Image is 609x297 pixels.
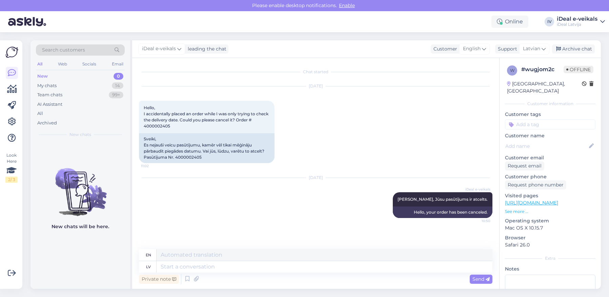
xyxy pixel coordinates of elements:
[37,101,62,108] div: AI Assistant
[114,73,123,80] div: 0
[5,46,18,59] img: Askly Logo
[505,111,595,118] p: Customer tags
[521,65,564,74] div: # wugjom2c
[37,92,62,98] div: Team chats
[552,44,595,54] div: Archive chat
[505,217,595,224] p: Operating system
[5,152,18,183] div: Look Here
[505,119,595,130] input: Add a tag
[507,80,582,95] div: [GEOGRAPHIC_DATA], [GEOGRAPHIC_DATA]
[139,69,492,75] div: Chat started
[465,218,490,223] span: 10:50
[142,45,176,53] span: iDeal e-veikals
[52,223,109,230] p: New chats will be here.
[69,132,91,138] span: New chats
[57,60,68,68] div: Web
[557,16,597,22] div: iDeal e-veikals
[37,110,43,117] div: All
[398,197,488,202] span: [PERSON_NAME], Jūsu pasūtījums ir atcelts.
[112,82,123,89] div: 14
[31,156,130,217] img: No chats
[146,261,151,273] div: lv
[337,2,357,8] span: Enable
[36,60,44,68] div: All
[505,173,595,180] p: Customer phone
[185,45,226,53] div: leading the chat
[505,265,595,273] p: Notes
[505,154,595,161] p: Customer email
[505,180,566,190] div: Request phone number
[505,224,595,232] p: Mac OS X 10.15.7
[505,192,595,199] p: Visited pages
[37,120,57,126] div: Archived
[495,45,517,53] div: Support
[393,206,492,218] div: Hello, your order has been canceled.
[557,16,605,27] a: iDeal e-veikalsiDeal Latvija
[523,45,540,53] span: Latvian
[505,255,595,261] div: Extra
[109,92,123,98] div: 99+
[431,45,457,53] div: Customer
[510,68,514,73] span: w
[139,133,275,163] div: Sveiki, Es nejauši veicu pasūtījumu, kamēr vēl tikai mēģināju pārbaudīt piegādes datumu. Vai jūs,...
[110,60,125,68] div: Email
[139,275,179,284] div: Private note
[491,16,528,28] div: Online
[505,234,595,241] p: Browser
[505,142,588,150] input: Add name
[545,17,554,26] div: IV
[505,200,558,206] a: [URL][DOMAIN_NAME]
[463,45,481,53] span: English
[465,187,490,192] span: iDeal e-veikals
[505,132,595,139] p: Customer name
[42,46,85,54] span: Search customers
[144,105,269,128] span: Hello, I accidentally placed an order while I was only trying to check the delivery date. Could y...
[37,82,57,89] div: My chats
[5,177,18,183] div: 2 / 3
[139,83,492,89] div: [DATE]
[564,66,593,73] span: Offline
[505,161,544,171] div: Request email
[141,163,166,169] span: 11:02
[37,73,48,80] div: New
[81,60,98,68] div: Socials
[505,209,595,215] p: See more ...
[505,101,595,107] div: Customer information
[139,175,492,181] div: [DATE]
[146,249,151,261] div: en
[505,241,595,249] p: Safari 26.0
[557,22,597,27] div: iDeal Latvija
[472,276,490,282] span: Send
